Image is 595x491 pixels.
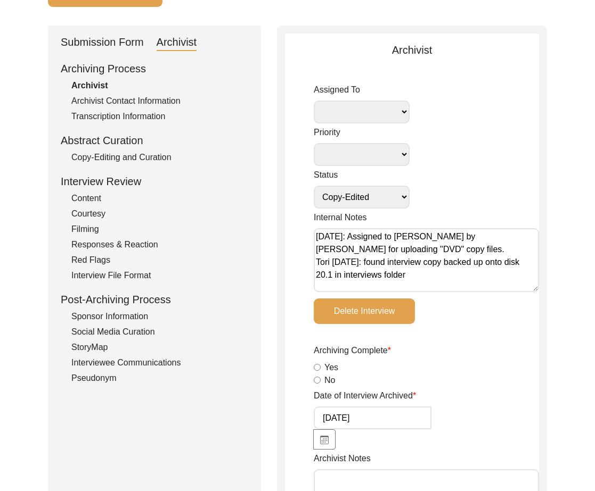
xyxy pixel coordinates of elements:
div: Content [71,192,248,205]
label: Archiving Complete [314,344,391,357]
div: Archivist Contact Information [71,95,248,107]
div: Archivist [157,34,197,51]
div: Courtesy [71,207,248,220]
button: Delete Interview [314,298,415,324]
div: Submission Form [61,34,144,51]
div: Archivist [285,42,539,58]
div: Archivist [71,79,248,92]
label: No [324,374,335,387]
div: StoryMap [71,341,248,354]
div: Interview Review [61,173,248,189]
div: Social Media Curation [71,326,248,338]
label: Assigned To [314,84,410,96]
label: Date of Interview Archived [314,389,416,402]
div: Copy-Editing and Curation [71,151,248,164]
label: Archivist Notes [314,452,371,465]
div: Pseudonym [71,372,248,385]
label: Status [314,169,410,181]
div: Interviewee Communications [71,356,248,369]
div: Sponsor Information [71,310,248,323]
input: MM/DD/YYYY [314,406,431,429]
label: Priority [314,126,410,139]
div: Archiving Process [61,61,248,77]
div: Abstract Curation [61,132,248,148]
div: Responses & Reaction [71,238,248,251]
div: Interview File Format [71,269,248,282]
div: Filming [71,223,248,236]
label: Yes [324,361,338,374]
div: Transcription Information [71,110,248,123]
div: Red Flags [71,254,248,267]
label: Internal Notes [314,211,367,224]
div: Post-Archiving Process [61,292,248,307]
